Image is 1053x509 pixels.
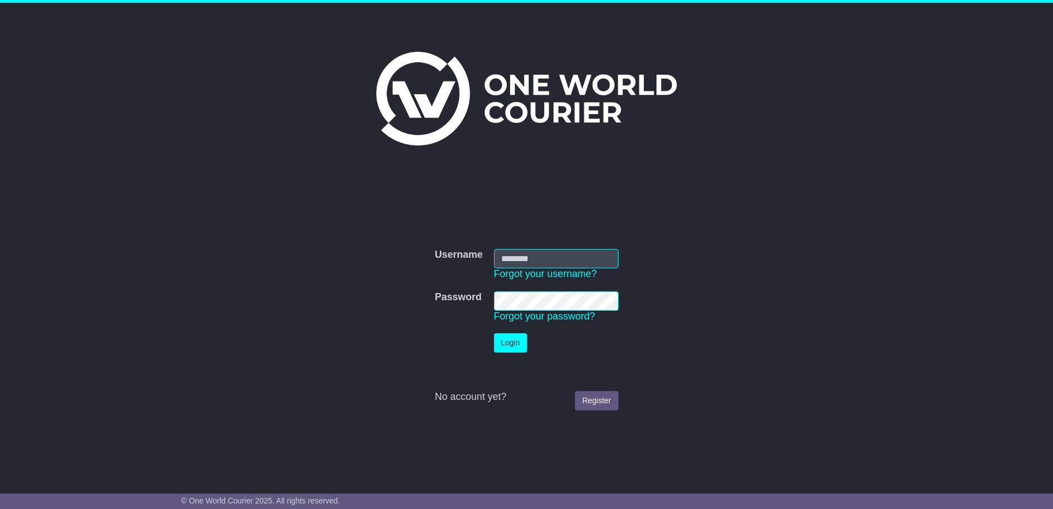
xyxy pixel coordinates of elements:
img: One World [376,52,677,145]
a: Forgot your password? [494,311,595,322]
a: Register [575,391,618,410]
a: Forgot your username? [494,268,597,279]
span: © One World Courier 2025. All rights reserved. [181,496,340,505]
label: Username [435,249,482,261]
button: Login [494,333,527,353]
label: Password [435,291,481,304]
div: No account yet? [435,391,618,403]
